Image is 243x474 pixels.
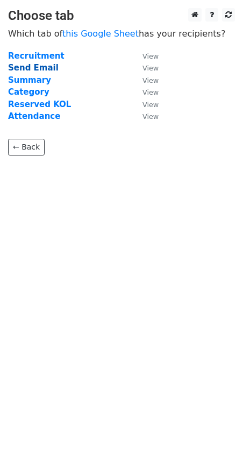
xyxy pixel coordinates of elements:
a: Reserved KOL [8,100,71,109]
iframe: Chat Widget [189,422,243,474]
a: Summary [8,75,51,85]
small: View [142,88,159,96]
small: View [142,101,159,109]
a: View [132,100,159,109]
a: Category [8,87,49,97]
a: this Google Sheet [62,29,139,39]
a: Recruitment [8,51,65,61]
small: View [142,76,159,84]
small: View [142,64,159,72]
small: View [142,112,159,121]
a: View [132,87,159,97]
p: Which tab of has your recipients? [8,28,235,39]
a: ← Back [8,139,45,155]
a: View [132,51,159,61]
a: Send Email [8,63,59,73]
a: View [132,111,159,121]
small: View [142,52,159,60]
a: View [132,63,159,73]
h3: Choose tab [8,8,235,24]
a: Attendance [8,111,60,121]
a: View [132,75,159,85]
